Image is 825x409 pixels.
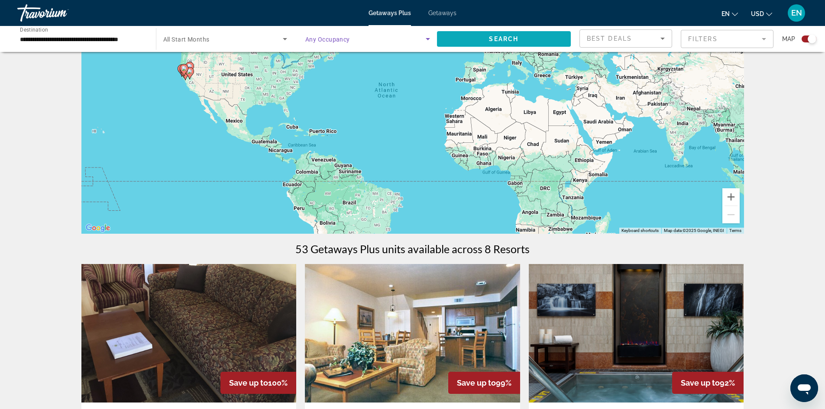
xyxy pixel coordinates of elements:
[17,2,104,24] a: Travorium
[220,372,296,394] div: 100%
[81,264,297,403] img: 8771I01X.jpg
[448,372,520,394] div: 99%
[529,264,744,403] img: 1755O01X.jpg
[20,26,48,32] span: Destination
[782,33,795,45] span: Map
[587,33,665,44] mat-select: Sort by
[163,36,210,43] span: All Start Months
[721,7,738,20] button: Change language
[305,264,520,403] img: 5489I01X.jpg
[457,378,496,387] span: Save up to
[722,188,740,206] button: Zoom in
[621,228,659,234] button: Keyboard shortcuts
[84,222,112,234] img: Google
[489,35,518,42] span: Search
[428,10,456,16] a: Getaways
[751,7,772,20] button: Change currency
[437,31,571,47] button: Search
[721,10,730,17] span: en
[729,228,741,233] a: Terms (opens in new tab)
[751,10,764,17] span: USD
[791,9,802,17] span: EN
[305,36,350,43] span: Any Occupancy
[672,372,744,394] div: 92%
[722,206,740,223] button: Zoom out
[681,378,720,387] span: Save up to
[664,228,724,233] span: Map data ©2025 Google, INEGI
[681,29,773,48] button: Filter
[785,4,808,22] button: User Menu
[84,222,112,234] a: Open this area in Google Maps (opens a new window)
[295,242,530,255] h1: 53 Getaways Plus units available across 8 Resorts
[790,374,818,402] iframe: Button to launch messaging window
[369,10,411,16] a: Getaways Plus
[587,35,632,42] span: Best Deals
[229,378,268,387] span: Save up to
